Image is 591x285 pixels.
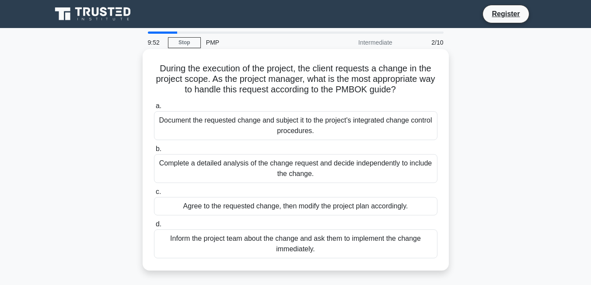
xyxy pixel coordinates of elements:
[168,37,201,48] a: Stop
[398,34,449,51] div: 2/10
[154,229,437,258] div: Inform the project team about the change and ask them to implement the change immediately.
[321,34,398,51] div: Intermediate
[154,111,437,140] div: Document the requested change and subject it to the project's integrated change control procedures.
[201,34,321,51] div: PMP
[153,63,438,95] h5: During the execution of the project, the client requests a change in the project scope. As the pr...
[154,154,437,183] div: Complete a detailed analysis of the change request and decide independently to include the change.
[154,197,437,215] div: Agree to the requested change, then modify the project plan accordingly.
[156,220,161,228] span: d.
[486,8,525,19] a: Register
[143,34,168,51] div: 9:52
[156,145,161,152] span: b.
[156,188,161,195] span: c.
[156,102,161,109] span: a.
